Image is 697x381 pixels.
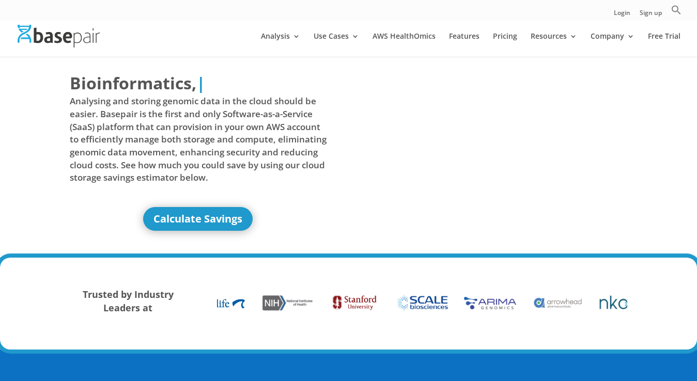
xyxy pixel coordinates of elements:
a: Free Trial [648,33,680,57]
a: Calculate Savings [143,207,253,231]
a: Resources [531,33,577,57]
a: Search Icon Link [671,5,681,21]
a: Features [449,33,479,57]
a: Use Cases [314,33,359,57]
a: Pricing [493,33,517,57]
strong: Trusted by Industry Leaders at [83,288,174,314]
svg: Search [671,5,681,15]
a: Company [591,33,634,57]
a: Analysis [261,33,300,57]
img: Basepair [18,25,100,47]
iframe: Basepair - NGS Analysis Simplified [357,71,613,216]
a: Sign up [640,10,662,21]
a: AWS HealthOmics [373,33,436,57]
span: | [196,72,206,94]
span: Bioinformatics, [70,71,196,95]
span: Analysing and storing genomic data in the cloud should be easier. Basepair is the first and only ... [70,95,327,184]
a: Login [614,10,630,21]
